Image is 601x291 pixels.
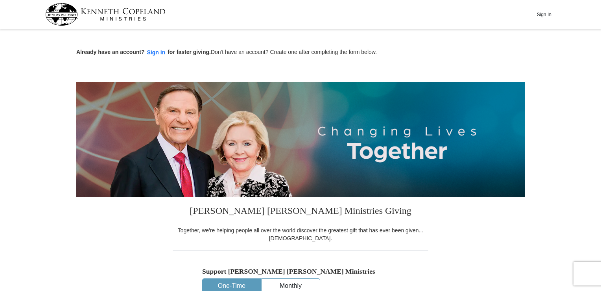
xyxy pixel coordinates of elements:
div: Together, we're helping people all over the world discover the greatest gift that has ever been g... [173,226,428,242]
button: Sign In [532,8,556,20]
img: kcm-header-logo.svg [45,3,166,26]
button: Sign in [145,48,168,57]
h3: [PERSON_NAME] [PERSON_NAME] Ministries Giving [173,197,428,226]
strong: Already have an account? for faster giving. [76,49,211,55]
p: Don't have an account? Create one after completing the form below. [76,48,525,57]
h5: Support [PERSON_NAME] [PERSON_NAME] Ministries [202,267,399,276]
